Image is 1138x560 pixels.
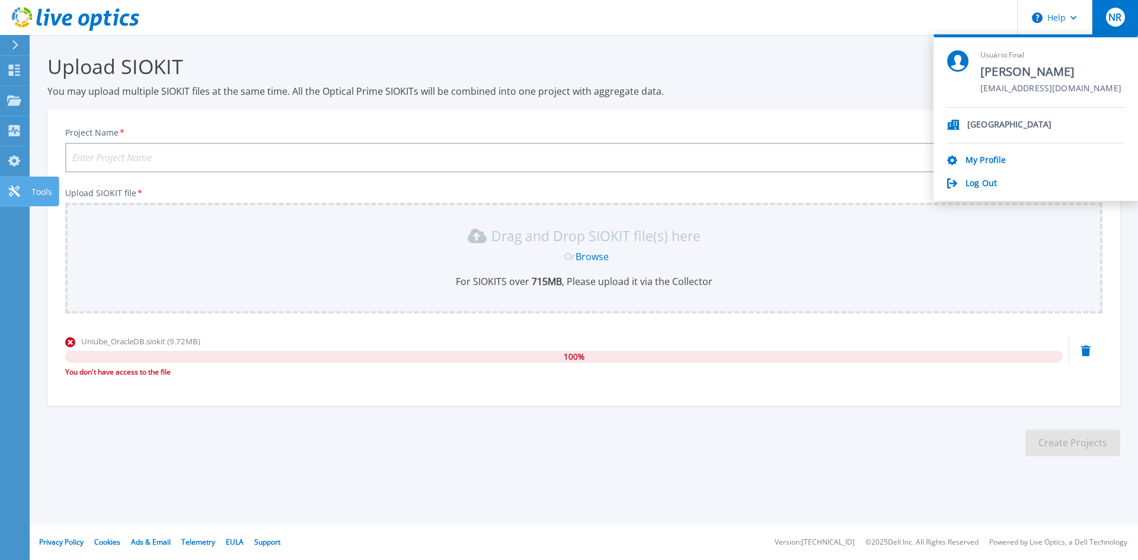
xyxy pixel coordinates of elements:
[65,366,1063,378] div: You don't have access to the file
[989,539,1127,546] li: Powered by Live Optics, a Dell Technology
[72,275,1095,288] p: For SIOKITS over , Please upload it via the Collector
[81,336,200,347] span: Uniube_OracleDB.siokit (9.72MB)
[65,129,126,137] label: Project Name
[47,53,1120,80] h3: Upload SIOKIT
[72,226,1095,288] div: Drag and Drop SIOKIT file(s) here OrBrowseFor SIOKITS over 715MB, Please upload it via the Collector
[491,230,701,242] p: Drag and Drop SIOKIT file(s) here
[865,539,979,546] li: © 2025 Dell Inc. All Rights Reserved
[47,85,1120,98] p: You may upload multiple SIOKIT files at the same time. All the Optical Prime SIOKITs will be comb...
[564,351,584,363] span: 100 %
[564,250,576,263] span: Or
[966,178,997,190] a: Log Out
[1108,12,1121,22] span: NR
[94,537,120,547] a: Cookies
[980,50,1121,60] span: Usuário Final
[966,155,1006,167] a: My Profile
[980,64,1121,80] span: [PERSON_NAME]
[775,539,855,546] li: Version: [TECHNICAL_ID]
[980,84,1121,95] span: [EMAIL_ADDRESS][DOMAIN_NAME]
[65,143,1102,172] input: Enter Project Name
[226,537,244,547] a: EULA
[65,188,1102,198] p: Upload SIOKIT file
[254,537,280,547] a: Support
[131,537,171,547] a: Ads & Email
[1025,430,1120,456] button: Create Projects
[31,177,52,207] p: Tools
[529,275,562,288] b: 715 MB
[39,537,84,547] a: Privacy Policy
[576,250,609,263] a: Browse
[181,537,215,547] a: Telemetry
[967,120,1051,131] p: [GEOGRAPHIC_DATA]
